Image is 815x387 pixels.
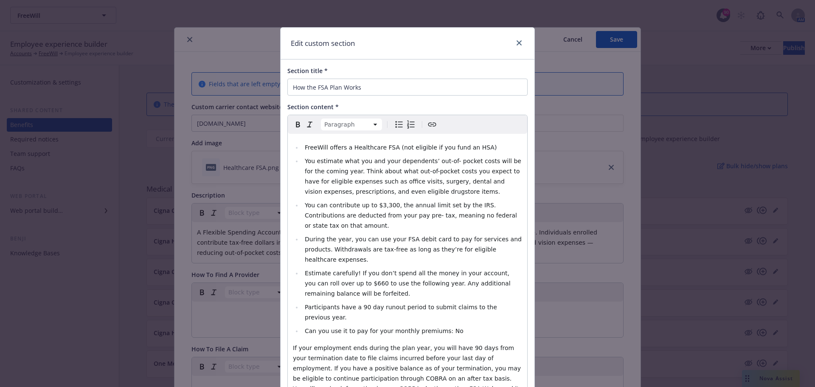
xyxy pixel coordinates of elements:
[514,38,524,48] a: close
[321,119,382,130] button: Block type
[405,119,417,130] button: Numbered list
[305,328,464,334] span: Can you use it to pay for your monthly premiums: No
[393,119,405,130] button: Bulleted list
[426,119,438,130] button: Create link
[287,103,339,111] span: Section content *
[305,144,497,151] span: FreeWill offers a Healthcare FSA (not eligible if you fund an HSA)
[305,202,519,229] span: You can contribute up to $3,300, the annual limit set by the IRS. Contributions are deducted from...
[305,270,512,297] span: Estimate carefully! If you don’t spend all the money in your account, you can roll over up to $66...
[304,119,316,130] button: Italic
[291,38,355,49] h1: Edit custom section
[287,67,328,75] span: Section title *
[305,304,499,321] span: Participants have a 90 day runout period to submit claims to the previous year.
[393,119,417,130] div: toggle group
[305,236,523,263] span: During the year, you can use your FSA debit card to pay for services and products. Withdrawals ar...
[292,119,304,130] button: Bold
[305,158,523,195] span: You estimate what you and your dependents’ out-of- pocket costs will be for the coming year. Thin...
